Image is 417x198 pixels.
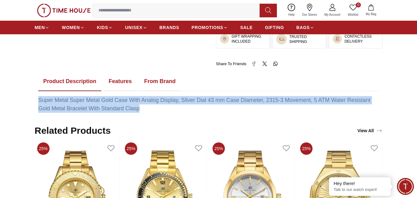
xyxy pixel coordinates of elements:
img: ... [37,4,91,17]
a: WOMEN [62,22,85,33]
span: 25% [125,142,137,155]
img: ... [223,37,227,41]
a: 0Wishlist [344,2,362,18]
div: Hey there! [334,180,386,187]
span: UNISEX [125,24,142,31]
h3: GIFT WRAPPING INCLUDED [231,34,266,44]
span: WOMEN [62,24,80,31]
a: Our Stores [298,2,321,18]
div: View All [357,128,382,134]
span: My Account [322,12,343,17]
a: Help [285,2,298,18]
span: Wishlist [345,12,361,17]
a: BRANDS [160,22,179,33]
span: 0 [356,2,361,7]
button: Product Description [38,72,101,91]
span: Share To Friends [216,61,247,67]
a: KIDS [97,22,113,33]
h2: Related Products [35,125,111,136]
a: PROMOTIONS [192,22,228,33]
span: BAGS [296,24,310,31]
span: KIDS [97,24,108,31]
span: SALE [240,24,252,31]
span: Our Stores [300,12,319,17]
a: GIFTING [265,22,284,33]
span: GIFTING [265,24,284,31]
span: MEN [35,24,45,31]
span: PROMOTIONS [192,24,223,31]
a: MEN [35,22,49,33]
a: View All [356,126,384,135]
img: ... [335,37,340,41]
span: 25% [213,142,225,155]
span: Help [286,12,297,17]
span: My Bag [363,12,379,16]
h3: TRUSTED SHIPPING [289,34,322,44]
span: 25% [37,142,49,155]
span: BRANDS [160,24,179,31]
a: UNISEX [125,22,147,33]
button: From Brand [139,72,181,91]
span: 25% [300,142,313,155]
button: Features [104,72,137,91]
a: BAGS [296,22,314,33]
h3: CONTACTLESS DELIVERY [344,34,378,44]
button: My Bag [362,3,380,18]
p: Talk to our watch expert! [334,187,386,192]
a: SALE [240,22,252,33]
div: Chat Widget [397,178,414,195]
div: Super Metal Super Metal Gold Case With Analog Display, Silver Dial 43 mm Case Diameter, 2315-3 Mo... [38,96,379,113]
img: ... [279,36,284,42]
